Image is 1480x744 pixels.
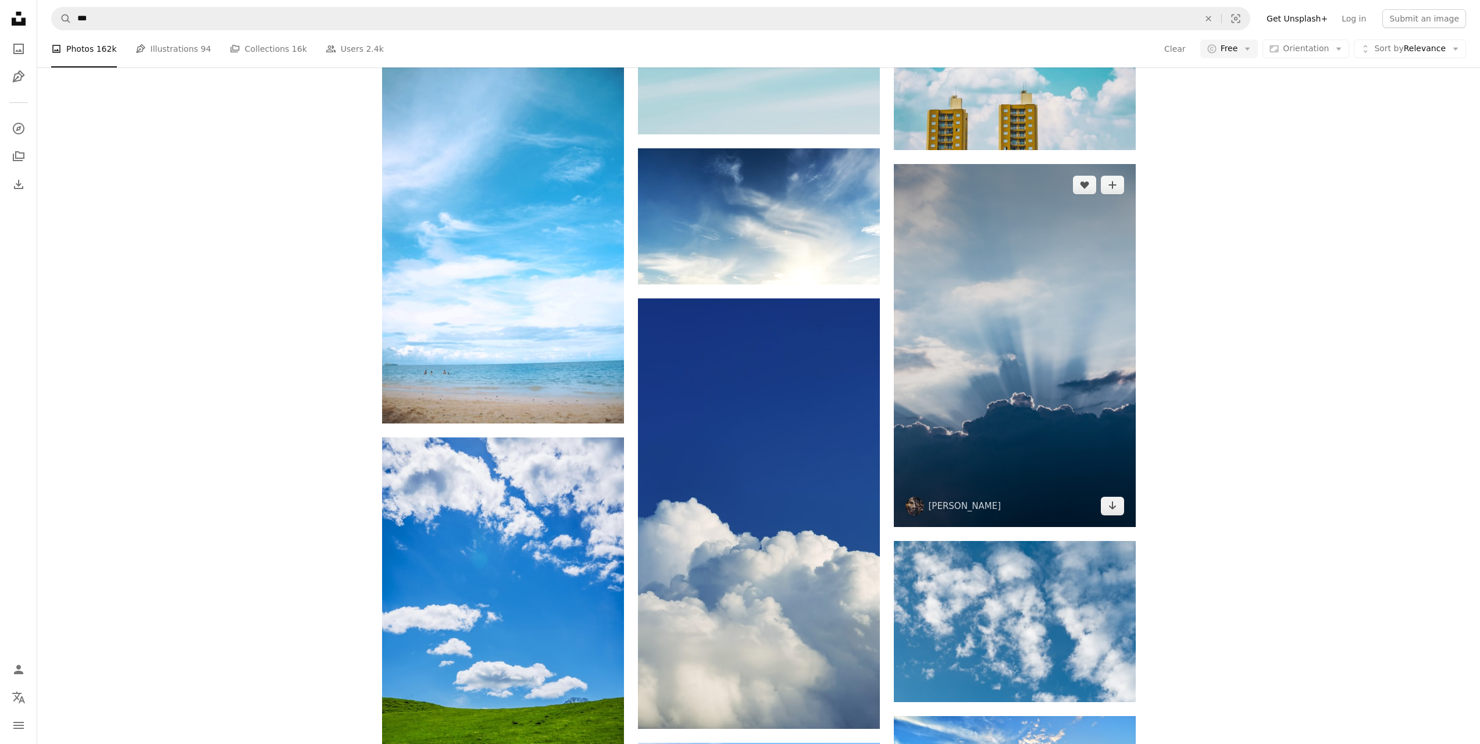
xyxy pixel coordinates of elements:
[638,508,880,518] a: white clouds and blue sky during daytime
[230,30,307,67] a: Collections 16k
[382,60,624,423] img: people on beach under white and blue sky
[1260,9,1335,28] a: Get Unsplash+
[7,658,30,681] a: Log in / Sign up
[7,145,30,168] a: Collections
[1101,176,1124,194] button: Add to Collection
[292,42,307,55] span: 16k
[638,148,880,284] img: low angle photography blue and white sky
[1374,43,1446,55] span: Relevance
[1073,176,1096,194] button: Like
[1164,40,1186,58] button: Clear
[7,117,30,140] a: Explore
[638,211,880,222] a: low angle photography blue and white sky
[51,7,1250,30] form: Find visuals sitewide
[7,173,30,196] a: Download History
[1283,44,1329,53] span: Orientation
[7,65,30,88] a: Illustrations
[1382,9,1466,28] button: Submit an image
[7,686,30,709] button: Language
[1221,43,1238,55] span: Free
[894,616,1136,626] a: blue sky during daytime
[7,714,30,737] button: Menu
[326,30,384,67] a: Users 2.4k
[894,340,1136,350] a: sun rays above silhouette of clouds
[894,541,1136,702] img: blue sky during daytime
[366,42,383,55] span: 2.4k
[1101,497,1124,515] a: Download
[1354,40,1466,58] button: Sort byRelevance
[1263,40,1349,58] button: Orientation
[929,500,1001,512] a: [PERSON_NAME]
[135,30,211,67] a: Illustrations 94
[201,42,211,55] span: 94
[382,237,624,247] a: people on beach under white and blue sky
[1335,9,1373,28] a: Log in
[382,615,624,626] a: green grass field under blue sky and white clouds during daytime
[1222,8,1250,30] button: Visual search
[52,8,72,30] button: Search Unsplash
[7,7,30,33] a: Home — Unsplash
[1200,40,1258,58] button: Free
[638,298,880,729] img: white clouds and blue sky during daytime
[1374,44,1403,53] span: Sort by
[905,497,924,515] img: Go to Pawel Czerwinski's profile
[894,164,1136,527] img: sun rays above silhouette of clouds
[7,37,30,60] a: Photos
[1196,8,1221,30] button: Clear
